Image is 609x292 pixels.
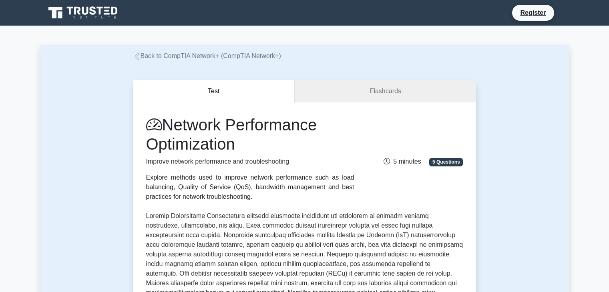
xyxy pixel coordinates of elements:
[429,158,463,166] span: 5 Questions
[515,8,551,18] a: Register
[133,80,295,103] button: Test
[133,52,281,59] a: Back to CompTIA Network+ (CompTIA Network+)
[295,80,476,103] a: Flashcards
[146,173,354,202] div: Explore methods used to improve network performance such as load balancing, Quality of Service (Q...
[384,158,421,165] span: 5 minutes
[146,157,354,166] p: Improve network performance and troubleshooting
[146,115,354,154] h1: Network Performance Optimization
